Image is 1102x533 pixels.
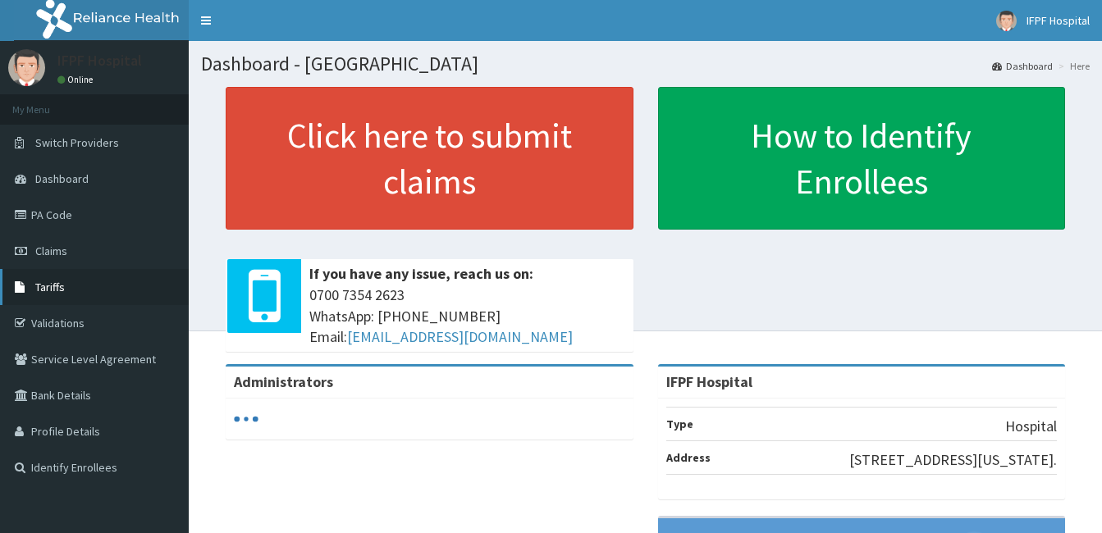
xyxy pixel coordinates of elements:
span: Dashboard [35,171,89,186]
p: [STREET_ADDRESS][US_STATE]. [849,449,1057,471]
a: Online [57,74,97,85]
span: 0700 7354 2623 WhatsApp: [PHONE_NUMBER] Email: [309,285,625,348]
a: Click here to submit claims [226,87,633,230]
a: How to Identify Enrollees [658,87,1066,230]
b: Administrators [234,372,333,391]
img: User Image [8,49,45,86]
strong: IFPF Hospital [666,372,752,391]
a: Dashboard [992,59,1053,73]
p: Hospital [1005,416,1057,437]
b: Address [666,450,711,465]
span: IFPF Hospital [1027,13,1090,28]
li: Here [1054,59,1090,73]
span: Tariffs [35,280,65,294]
svg: audio-loading [234,407,258,431]
img: User Image [996,11,1017,31]
h1: Dashboard - [GEOGRAPHIC_DATA] [201,53,1090,75]
span: Switch Providers [35,135,119,150]
p: IFPF Hospital [57,53,142,68]
b: Type [666,417,693,431]
a: [EMAIL_ADDRESS][DOMAIN_NAME] [347,327,573,346]
span: Claims [35,244,67,258]
b: If you have any issue, reach us on: [309,264,533,283]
